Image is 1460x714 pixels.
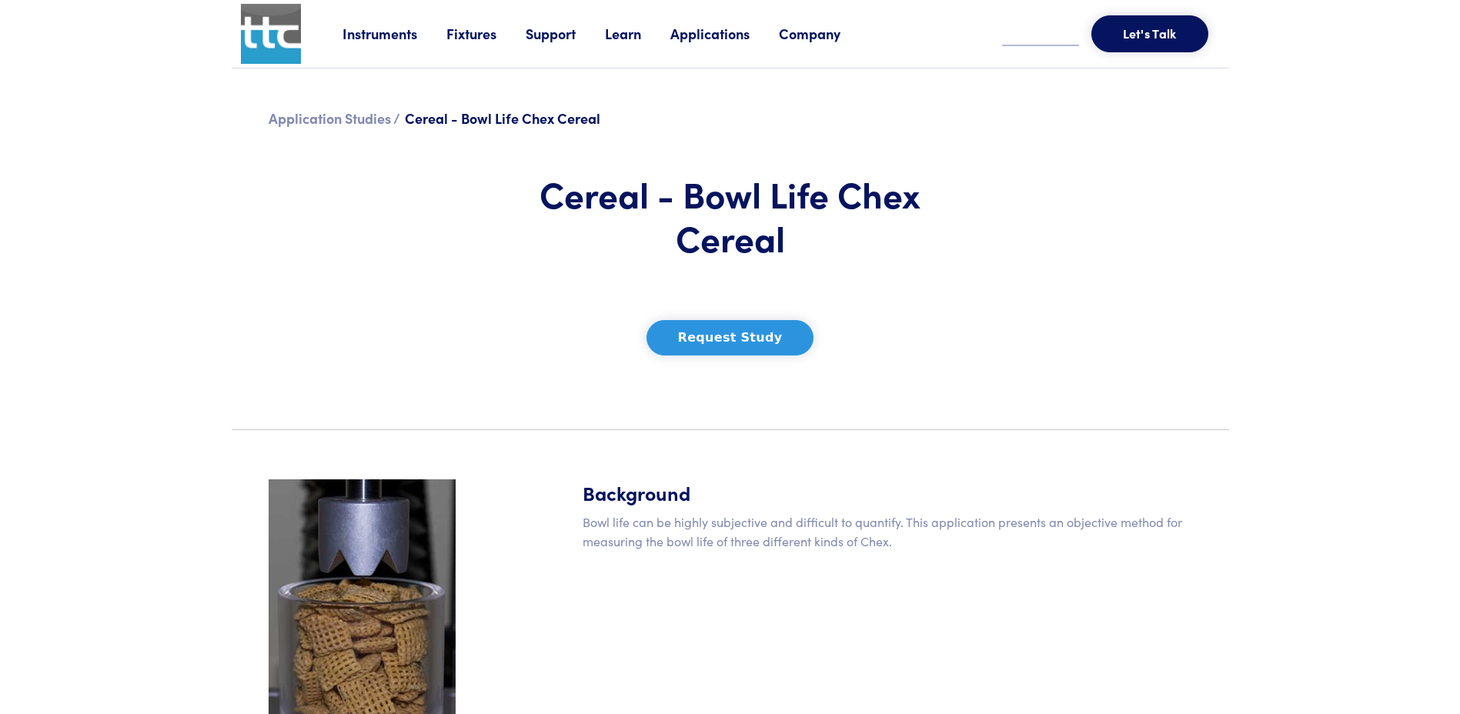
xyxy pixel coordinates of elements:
h1: Cereal - Bowl Life Chex Cereal [504,172,957,260]
a: Applications [670,24,779,43]
img: ttc_logo_1x1_v1.0.png [241,4,301,64]
button: Let's Talk [1091,15,1208,52]
h5: Background [583,479,1192,506]
a: Application Studies / [269,108,400,128]
a: Instruments [342,24,446,43]
a: Fixtures [446,24,526,43]
button: Request Study [646,320,814,355]
p: Bowl life can be highly subjective and difficult to quantify. This application presents an object... [583,512,1192,552]
a: Support [526,24,605,43]
span: Cereal - Bowl Life Chex Cereal [405,108,600,128]
a: Learn [605,24,670,43]
a: Company [779,24,870,43]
